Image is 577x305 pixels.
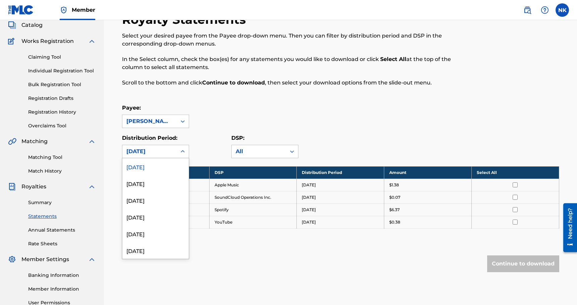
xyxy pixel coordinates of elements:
[521,3,534,17] a: Public Search
[122,79,459,87] p: Scroll to the bottom and click , then select your download options from the slide-out menu.
[21,37,74,45] span: Works Registration
[471,166,559,179] th: Select All
[122,192,189,208] div: [DATE]
[8,37,17,45] img: Works Registration
[8,255,16,263] img: Member Settings
[122,175,189,192] div: [DATE]
[122,105,141,111] label: Payee:
[8,5,34,15] img: MLC Logo
[72,6,95,14] span: Member
[126,117,173,125] div: [PERSON_NAME] Publishing
[88,37,96,45] img: expand
[297,191,384,203] td: [DATE]
[8,183,16,191] img: Royalties
[28,122,96,129] a: Overclaims Tool
[122,55,459,71] p: In the Select column, check the box(es) for any statements you would like to download or click at...
[122,208,189,225] div: [DATE]
[389,182,399,188] p: $1.38
[8,21,16,29] img: Catalog
[389,194,400,200] p: $0.07
[8,137,16,145] img: Matching
[231,135,244,141] label: DSP:
[297,203,384,216] td: [DATE]
[28,227,96,234] a: Annual Statements
[126,147,173,156] div: [DATE]
[122,242,189,259] div: [DATE]
[236,147,282,156] div: All
[8,21,43,29] a: CatalogCatalog
[21,183,46,191] span: Royalties
[28,168,96,175] a: Match History
[209,166,297,179] th: DSP
[538,3,552,17] div: Help
[28,109,96,116] a: Registration History
[122,158,189,175] div: [DATE]
[122,135,177,141] label: Distribution Period:
[28,240,96,247] a: Rate Sheets
[28,199,96,206] a: Summary
[209,216,297,228] td: YouTube
[28,81,96,88] a: Bulk Registration Tool
[21,21,43,29] span: Catalog
[21,255,69,263] span: Member Settings
[384,166,472,179] th: Amount
[122,32,459,48] p: Select your desired payee from the Payee drop-down menu. Then you can filter by distribution peri...
[297,166,384,179] th: Distribution Period
[556,3,569,17] div: User Menu
[389,219,400,225] p: $0.38
[558,201,577,255] iframe: Resource Center
[88,255,96,263] img: expand
[380,56,406,62] strong: Select All
[209,179,297,191] td: Apple Music
[28,213,96,220] a: Statements
[28,286,96,293] a: Member Information
[60,6,68,14] img: Top Rightsholder
[202,79,265,86] strong: Continue to download
[28,54,96,61] a: Claiming Tool
[209,203,297,216] td: Spotify
[28,272,96,279] a: Banking Information
[21,137,48,145] span: Matching
[88,183,96,191] img: expand
[523,6,531,14] img: search
[541,6,549,14] img: help
[297,179,384,191] td: [DATE]
[28,154,96,161] a: Matching Tool
[297,216,384,228] td: [DATE]
[122,225,189,242] div: [DATE]
[389,207,400,213] p: $6.37
[88,137,96,145] img: expand
[209,191,297,203] td: SoundCloud Operations Inc.
[28,67,96,74] a: Individual Registration Tool
[28,95,96,102] a: Registration Drafts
